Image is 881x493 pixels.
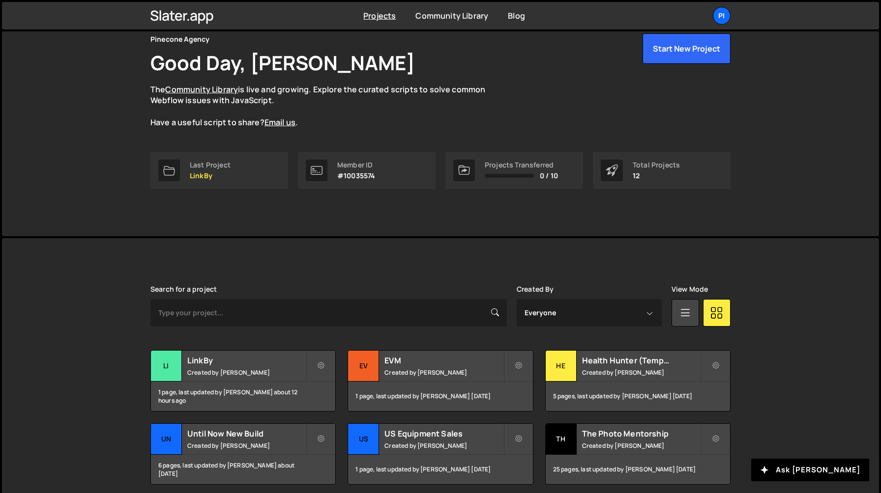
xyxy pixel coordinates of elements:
label: Created By [517,285,554,293]
div: Projects Transferred [485,161,558,169]
a: US US Equipment Sales Created by [PERSON_NAME] 1 page, last updated by [PERSON_NAME] [DATE] [348,423,533,485]
small: Created by [PERSON_NAME] [187,441,306,450]
div: Th [546,424,577,455]
div: Un [151,424,182,455]
a: Last Project LinkBy [150,152,288,189]
div: 25 pages, last updated by [PERSON_NAME] [DATE] [546,455,730,484]
a: He Health Hunter (Temporary) Created by [PERSON_NAME] 5 pages, last updated by [PERSON_NAME] [DATE] [545,350,731,411]
h2: EVM [384,355,503,366]
div: 6 pages, last updated by [PERSON_NAME] about [DATE] [151,455,335,484]
div: Pinecone Agency [150,33,209,45]
span: 0 / 10 [540,172,558,180]
button: Ask [PERSON_NAME] [751,459,869,481]
label: View Mode [672,285,708,293]
div: 1 page, last updated by [PERSON_NAME] [DATE] [348,455,532,484]
a: Th The Photo Mentorship Created by [PERSON_NAME] 25 pages, last updated by [PERSON_NAME] [DATE] [545,423,731,485]
div: He [546,351,577,382]
div: 1 page, last updated by [PERSON_NAME] [DATE] [348,382,532,411]
label: Search for a project [150,285,217,293]
a: Email us [264,117,295,128]
p: 12 [633,172,680,180]
div: Member ID [337,161,375,169]
a: Projects [363,10,396,21]
small: Created by [PERSON_NAME] [384,441,503,450]
h2: US Equipment Sales [384,428,503,439]
h2: Health Hunter (Temporary) [582,355,701,366]
div: EV [348,351,379,382]
div: 5 pages, last updated by [PERSON_NAME] [DATE] [546,382,730,411]
h1: Good Day, [PERSON_NAME] [150,49,415,76]
a: Li LinkBy Created by [PERSON_NAME] 1 page, last updated by [PERSON_NAME] about 12 hours ago [150,350,336,411]
input: Type your project... [150,299,507,327]
div: US [348,424,379,455]
p: #10035574 [337,172,375,180]
button: Start New Project [643,33,731,64]
a: Blog [508,10,525,21]
p: The is live and growing. Explore the curated scripts to solve common Webflow issues with JavaScri... [150,84,504,128]
div: Total Projects [633,161,680,169]
a: Un Until Now New Build Created by [PERSON_NAME] 6 pages, last updated by [PERSON_NAME] about [DATE] [150,423,336,485]
small: Created by [PERSON_NAME] [384,368,503,377]
small: Created by [PERSON_NAME] [582,368,701,377]
a: Pi [713,7,731,25]
small: Created by [PERSON_NAME] [582,441,701,450]
div: 1 page, last updated by [PERSON_NAME] about 12 hours ago [151,382,335,411]
div: Li [151,351,182,382]
a: EV EVM Created by [PERSON_NAME] 1 page, last updated by [PERSON_NAME] [DATE] [348,350,533,411]
h2: LinkBy [187,355,306,366]
small: Created by [PERSON_NAME] [187,368,306,377]
h2: The Photo Mentorship [582,428,701,439]
a: Community Library [165,84,238,95]
a: Community Library [415,10,488,21]
h2: Until Now New Build [187,428,306,439]
div: Last Project [190,161,231,169]
p: LinkBy [190,172,231,180]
